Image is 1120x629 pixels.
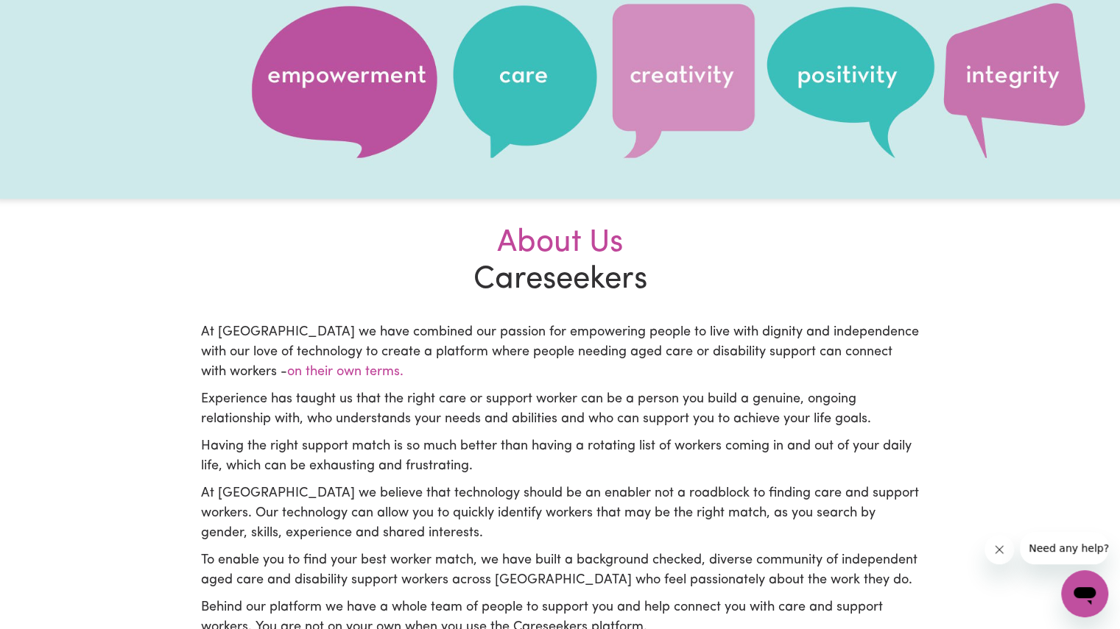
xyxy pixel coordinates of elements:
span: on their own terms. [287,366,404,379]
iframe: Close message [985,535,1014,564]
p: At [GEOGRAPHIC_DATA] we have combined our passion for empowering people to live with dignity and ... [201,323,920,383]
p: To enable you to find your best worker match, we have built a background checked, diverse communi... [201,551,920,591]
p: Having the right support match is so much better than having a rotating list of workers coming in... [201,437,920,477]
h2: Careseekers [192,225,929,299]
iframe: Button to launch messaging window [1061,570,1108,617]
div: About Us [201,225,920,262]
p: At [GEOGRAPHIC_DATA] we believe that technology should be an enabler not a roadblock to finding c... [201,484,920,544]
span: Need any help? [9,10,89,22]
p: Experience has taught us that the right care or support worker can be a person you build a genuin... [201,390,920,430]
iframe: Message from company [1020,532,1108,564]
